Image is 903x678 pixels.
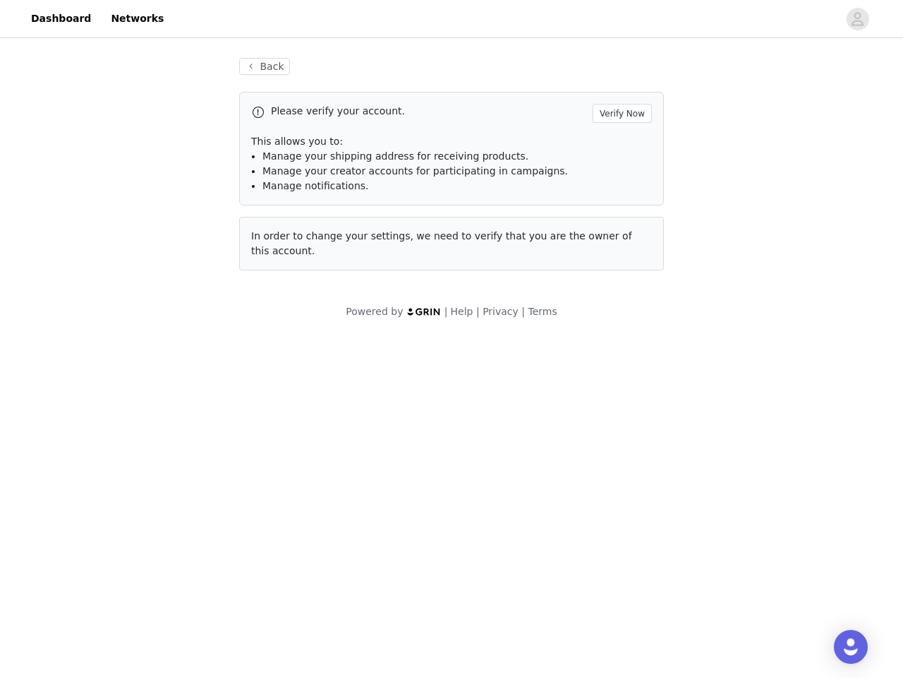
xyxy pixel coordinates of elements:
a: Help [451,306,473,317]
p: This allows you to: [251,134,652,149]
span: | [444,306,448,317]
img: logo [406,307,442,316]
span: Manage notifications. [262,180,369,191]
button: Back [239,58,290,75]
div: Open Intercom Messenger [834,630,868,664]
span: | [476,306,480,317]
a: Privacy [483,306,519,317]
span: Powered by [346,306,403,317]
a: Networks [102,3,172,35]
p: Please verify your account. [271,104,587,119]
button: Verify Now [593,104,652,123]
span: Manage your creator accounts for participating in campaigns. [262,165,568,177]
span: In order to change your settings, we need to verify that you are the owner of this account. [251,230,632,256]
a: Terms [528,306,557,317]
span: Manage your shipping address for receiving products. [262,150,528,162]
a: Dashboard [23,3,99,35]
span: | [521,306,525,317]
div: avatar [851,8,864,30]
